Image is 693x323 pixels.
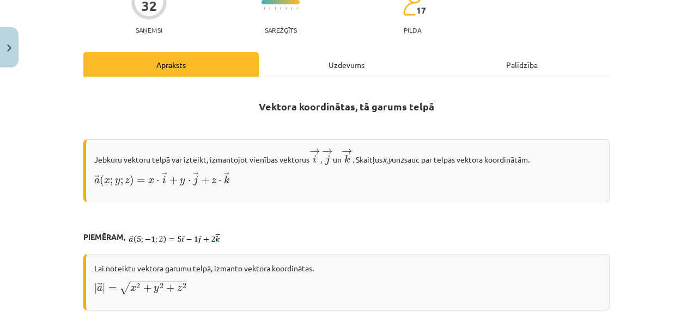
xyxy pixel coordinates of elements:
[94,263,601,274] p: Lai noteiktu vektora garumu telpā, izmanto vektora koordinātas.
[342,148,352,154] span: →
[137,179,145,183] span: =
[129,233,220,243] img: equation_32.pdf
[131,26,167,34] p: Saņemsi
[211,178,216,184] span: z
[400,154,404,164] i: z
[97,283,102,290] span: →
[83,232,125,241] b: PIEMĒRAM,
[162,172,167,180] span: →
[201,177,209,184] span: +
[143,284,151,292] span: +
[285,7,287,10] img: icon-short-line-57e1e144782c952c97e751825c79c345078a6d821885a25fce030b3d8c18986b.svg
[94,175,100,183] span: →
[160,283,163,289] span: 2
[120,178,123,185] span: ;
[325,155,330,165] span: j
[104,178,110,184] span: x
[404,26,421,34] p: pilda
[193,172,198,180] span: →
[97,286,102,291] span: a
[119,282,130,295] span: √
[110,178,113,185] span: ;
[322,148,333,154] span: →
[108,287,117,291] span: =
[115,178,120,185] span: y
[259,52,434,77] div: Uzdevums
[100,175,104,187] span: (
[344,155,350,163] span: k
[275,7,276,10] img: icon-short-line-57e1e144782c952c97e751825c79c345078a6d821885a25fce030b3d8c18986b.svg
[416,5,426,15] span: 17
[130,286,136,291] span: x
[280,7,281,10] img: icon-short-line-57e1e144782c952c97e751825c79c345078a6d821885a25fce030b3d8c18986b.svg
[269,7,270,10] img: icon-short-line-57e1e144782c952c97e751825c79c345078a6d821885a25fce030b3d8c18986b.svg
[125,178,130,184] span: z
[102,283,105,294] span: |
[296,7,297,10] img: icon-short-line-57e1e144782c952c97e751825c79c345078a6d821885a25fce030b3d8c18986b.svg
[309,148,320,154] span: →
[7,45,11,52] img: icon-close-lesson-0947bae3869378f0d4975bcd49f059093ad1ed9edebbc8119c70593378902aed.svg
[224,176,229,184] span: k
[259,100,434,113] b: Vektora koordinātas, tā garums telpā
[136,283,140,289] span: 2
[94,148,601,165] p: Jebkuru vektoru telpā var izteikt, izmantojot vienības vektorus , un . Skaitļus , un sauc par tel...
[291,7,292,10] img: icon-short-line-57e1e144782c952c97e751825c79c345078a6d821885a25fce030b3d8c18986b.svg
[434,52,610,77] div: Palīdzība
[148,178,154,184] span: x
[388,154,392,164] i: y
[94,283,97,294] span: |
[169,177,178,184] span: +
[83,52,259,77] div: Apraksts
[188,180,191,183] span: ⋅
[265,26,297,34] p: Sarežģīts
[94,178,100,184] span: a
[183,283,186,289] span: 2
[382,154,386,164] i: x
[224,172,229,180] span: →
[156,180,159,183] span: ⋅
[162,176,166,184] span: i
[177,286,182,291] span: z
[218,180,221,183] span: ⋅
[264,7,265,10] img: icon-short-line-57e1e144782c952c97e751825c79c345078a6d821885a25fce030b3d8c18986b.svg
[166,284,174,292] span: +
[154,286,159,293] span: y
[313,155,317,163] span: i
[180,178,185,185] span: y
[130,175,134,187] span: )
[193,176,198,185] span: j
